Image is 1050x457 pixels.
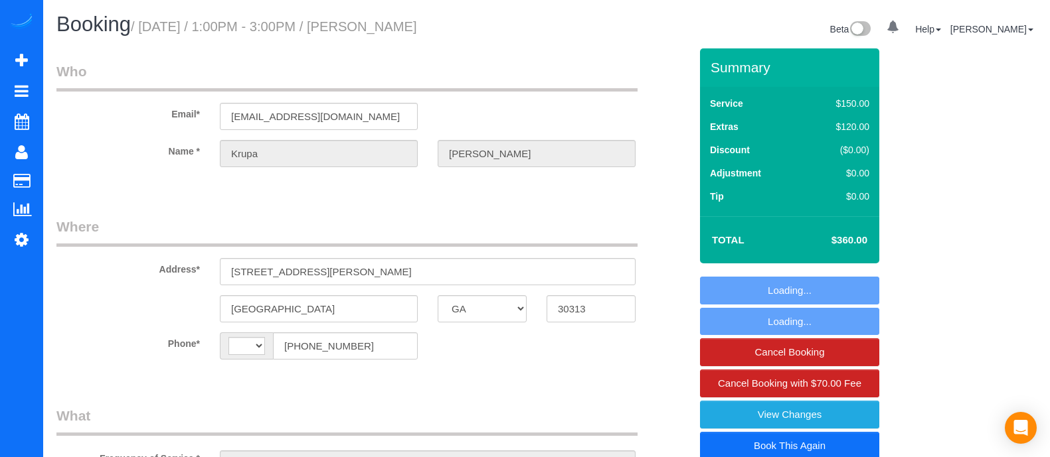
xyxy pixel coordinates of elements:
[220,295,418,322] input: City*
[712,234,744,245] strong: Total
[808,143,869,157] div: ($0.00)
[56,13,131,36] span: Booking
[46,140,210,158] label: Name *
[547,295,636,322] input: Zip Code*
[808,120,869,133] div: $120.00
[220,103,418,130] input: Email*
[273,332,418,359] input: Phone*
[849,21,871,38] img: New interface
[56,62,638,92] legend: Who
[710,97,743,110] label: Service
[56,217,638,247] legend: Where
[46,103,210,121] label: Email*
[46,332,210,350] label: Phone*
[808,97,869,110] div: $150.00
[700,401,879,428] a: View Changes
[131,19,417,34] small: / [DATE] / 1:00PM - 3:00PM / [PERSON_NAME]
[950,24,1033,34] a: [PERSON_NAME]
[1005,412,1037,444] div: Open Intercom Messenger
[710,143,750,157] label: Discount
[438,140,636,167] input: Last Name*
[700,369,879,397] a: Cancel Booking with $70.00 Fee
[915,24,941,34] a: Help
[718,377,861,389] span: Cancel Booking with $70.00 Fee
[808,166,869,180] div: $0.00
[710,166,761,180] label: Adjustment
[808,190,869,203] div: $0.00
[711,60,873,75] h3: Summary
[220,140,418,167] input: First Name*
[56,406,638,436] legend: What
[830,24,871,34] a: Beta
[792,235,867,246] h4: $360.00
[710,120,739,133] label: Extras
[46,258,210,276] label: Address*
[710,190,724,203] label: Tip
[8,13,35,32] img: Automaid Logo
[700,338,879,366] a: Cancel Booking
